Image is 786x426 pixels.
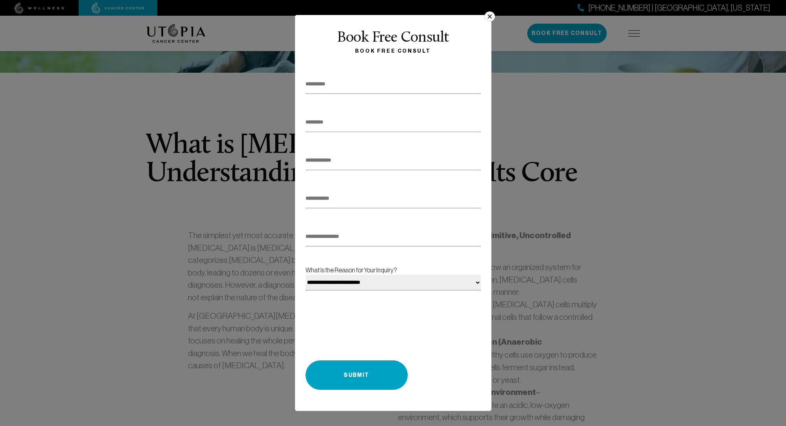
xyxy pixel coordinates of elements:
div: Book Free Consult [304,46,483,56]
iframe: Widget containing checkbox for hCaptcha security challenge [306,309,424,339]
button: × [484,11,495,22]
label: What Is the Reason for Your Inquiry? [306,265,481,303]
select: What Is the Reason for Your Inquiry? [306,275,481,290]
div: Book Free Consult [304,30,483,46]
button: Submit [306,360,408,390]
